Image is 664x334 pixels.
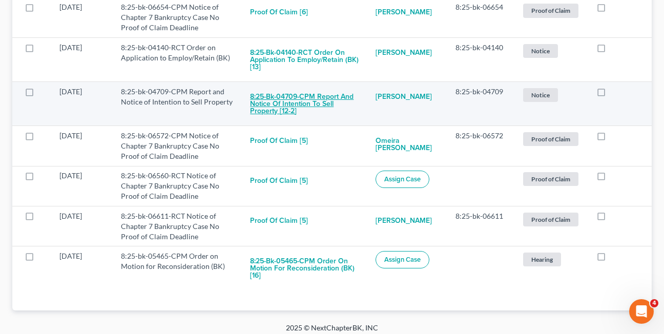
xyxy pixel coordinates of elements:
a: Proof of Claim [522,171,580,187]
span: Proof of Claim [523,4,578,17]
button: 8:25-bk-05465-CPM Order on Motion for Reconsideration (BK) [16] [250,251,359,286]
span: 4 [650,299,658,307]
a: [PERSON_NAME] [376,87,432,107]
td: [DATE] [51,126,113,166]
td: [DATE] [51,166,113,206]
span: Notice [523,44,558,58]
span: Assign Case [384,175,421,183]
td: 8:25-bk-06572 [447,126,513,166]
a: [PERSON_NAME] [376,2,432,23]
a: Notice [522,43,580,59]
span: Proof of Claim [523,213,578,226]
button: Proof of Claim [5] [250,171,308,191]
td: [DATE] [51,206,113,246]
td: [DATE] [51,38,113,82]
td: 8:25-bk-05465-CPM Order on Motion for Reconsideration (BK) [113,246,242,290]
td: 8:25-bk-06611-RCT Notice of Chapter 7 Bankruptcy Case No Proof of Claim Deadline [113,206,242,246]
a: Proof of Claim [522,211,580,228]
span: Proof of Claim [523,172,578,186]
a: Proof of Claim [522,2,580,19]
td: 8:25-bk-04140 [447,38,513,82]
button: Proof of Claim [6] [250,2,308,23]
iframe: Intercom live chat [629,299,654,324]
td: [DATE] [51,246,113,290]
button: Proof of Claim [5] [250,131,308,151]
a: [PERSON_NAME] [376,211,432,232]
a: Hearing [522,251,580,268]
button: 8:25-bk-04709-CPM Report and Notice of Intention to Sell Property [12-2] [250,87,359,121]
span: Assign Case [384,256,421,264]
td: 8:25-bk-06572-CPM Notice of Chapter 7 Bankruptcy Case No Proof of Claim Deadline [113,126,242,166]
button: Assign Case [376,251,429,268]
td: 8:25-bk-04140-RCT Order on Application to Employ/Retain (BK) [113,38,242,82]
a: Notice [522,87,580,103]
button: Assign Case [376,171,429,188]
span: Hearing [523,253,561,266]
td: 8:25-bk-06611 [447,206,513,246]
td: 8:25-bk-06560-RCT Notice of Chapter 7 Bankruptcy Case No Proof of Claim Deadline [113,166,242,206]
td: 8:25-bk-04709 [447,82,513,126]
a: Proof of Claim [522,131,580,148]
td: [DATE] [51,82,113,126]
span: Notice [523,88,558,102]
span: Proof of Claim [523,132,578,146]
td: 8:25-bk-04709-CPM Report and Notice of Intention to Sell Property [113,82,242,126]
button: Proof of Claim [5] [250,211,308,232]
button: 8:25-bk-04140-RCT Order on Application to Employ/Retain (BK) [13] [250,43,359,77]
a: Omeira [PERSON_NAME] [376,131,439,158]
a: [PERSON_NAME] [376,43,432,63]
